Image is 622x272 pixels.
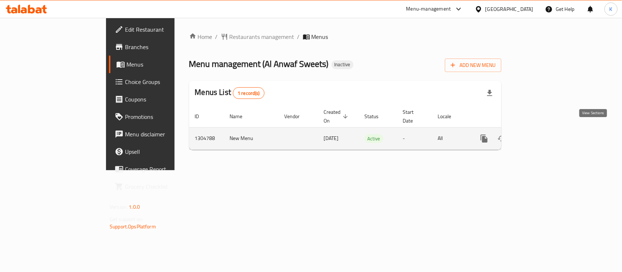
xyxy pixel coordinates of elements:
li: / [297,32,300,41]
span: 1 record(s) [233,90,264,97]
button: Change Status [493,130,510,147]
button: Add New Menu [445,59,501,72]
span: Menus [312,32,328,41]
td: New Menu [224,127,279,149]
h2: Menus List [195,87,265,99]
td: - [397,127,432,149]
span: Version: [110,202,128,212]
span: Choice Groups [125,77,204,86]
li: / [215,32,218,41]
span: ID [195,112,209,121]
td: All [432,127,470,149]
a: Grocery Checklist [109,178,210,195]
a: Edit Restaurant [109,21,210,38]
div: Inactive [332,60,353,69]
div: Active [365,134,383,143]
span: Menu disclaimer [125,130,204,139]
span: Coupons [125,95,204,104]
span: Add New Menu [451,61,496,70]
span: 1.0.0 [129,202,140,212]
span: Menus [126,60,204,69]
span: Status [365,112,388,121]
div: Export file [481,84,498,102]
span: Branches [125,43,204,51]
span: Get support on: [110,215,143,224]
a: Support.OpsPlatform [110,222,156,231]
span: Menu management ( Al Anwaf Sweets ) [189,56,329,72]
span: Vendor [285,112,309,121]
button: more [476,130,493,147]
span: Created On [324,108,350,125]
span: Restaurants management [230,32,294,41]
th: Actions [470,105,551,128]
div: Total records count [233,87,265,99]
a: Promotions [109,108,210,125]
span: Locale [438,112,461,121]
span: Name [230,112,252,121]
span: Active [365,135,383,143]
span: Upsell [125,147,204,156]
span: Coverage Report [125,165,204,173]
span: Inactive [332,61,353,68]
div: [GEOGRAPHIC_DATA] [485,5,533,13]
a: Menu disclaimer [109,125,210,143]
div: Menu-management [406,5,451,13]
span: K [610,5,613,13]
a: Upsell [109,143,210,160]
span: Grocery Checklist [125,182,204,191]
a: Restaurants management [221,32,294,41]
table: enhanced table [189,105,551,150]
span: Edit Restaurant [125,25,204,34]
nav: breadcrumb [189,32,501,41]
span: [DATE] [324,133,339,143]
span: Promotions [125,112,204,121]
a: Coupons [109,91,210,108]
a: Menus [109,56,210,73]
span: Start Date [403,108,423,125]
a: Choice Groups [109,73,210,91]
a: Branches [109,38,210,56]
a: Coverage Report [109,160,210,178]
